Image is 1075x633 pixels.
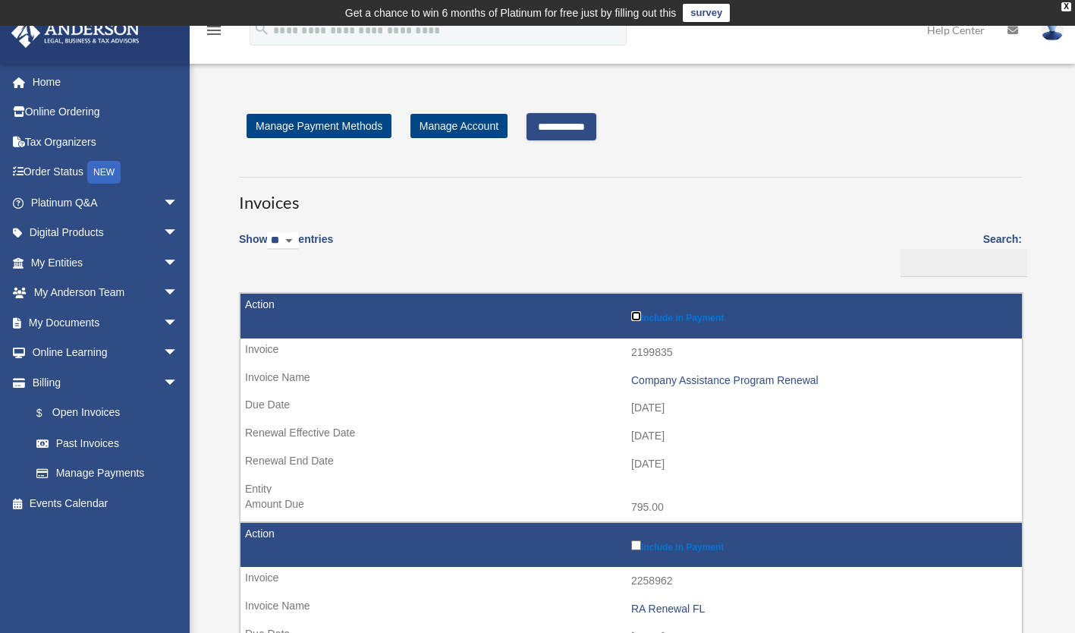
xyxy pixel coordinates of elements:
span: arrow_drop_down [163,187,193,219]
label: Include in Payment [631,537,1014,553]
a: My Documentsarrow_drop_down [11,307,201,338]
span: arrow_drop_down [163,218,193,249]
a: survey [683,4,730,22]
select: Showentries [267,232,298,250]
span: arrow_drop_down [163,367,193,398]
span: arrow_drop_down [163,247,193,279]
label: Include in Payment [631,308,1014,323]
td: [DATE] [240,394,1022,423]
a: Tax Organizers [11,127,201,157]
a: My Entitiesarrow_drop_down [11,247,201,278]
div: Company Assistance Program Renewal [631,374,1014,387]
img: User Pic [1041,19,1064,41]
i: menu [205,21,223,39]
input: Search: [901,249,1027,278]
span: arrow_drop_down [163,338,193,369]
a: Events Calendar [11,488,201,518]
td: 2258962 [240,567,1022,596]
td: [DATE] [240,450,1022,479]
a: Manage Account [410,114,508,138]
td: 795.00 [240,493,1022,522]
div: NEW [87,161,121,184]
label: Show entries [239,230,333,265]
div: close [1061,2,1071,11]
a: Online Learningarrow_drop_down [11,338,201,368]
a: Billingarrow_drop_down [11,367,193,398]
img: Anderson Advisors Platinum Portal [7,18,144,48]
a: menu [205,27,223,39]
span: $ [45,404,52,423]
a: Home [11,67,201,97]
a: Platinum Q&Aarrow_drop_down [11,187,201,218]
a: Manage Payment Methods [247,114,391,138]
h3: Invoices [239,177,1022,215]
label: Search: [895,230,1022,277]
span: arrow_drop_down [163,307,193,339]
a: Online Ordering [11,97,201,128]
input: Include in Payment [631,540,641,550]
a: My Anderson Teamarrow_drop_down [11,278,201,308]
i: search [253,20,270,37]
a: Order StatusNEW [11,157,201,188]
div: Get a chance to win 6 months of Platinum for free just by filling out this [345,4,677,22]
td: [DATE] [240,422,1022,451]
a: $Open Invoices [21,398,186,429]
input: Include in Payment [631,311,641,321]
a: Manage Payments [21,458,193,489]
span: arrow_drop_down [163,278,193,309]
td: 2199835 [240,339,1022,367]
a: Digital Productsarrow_drop_down [11,218,201,248]
a: Past Invoices [21,428,193,458]
div: RA Renewal FL [631,603,1014,616]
